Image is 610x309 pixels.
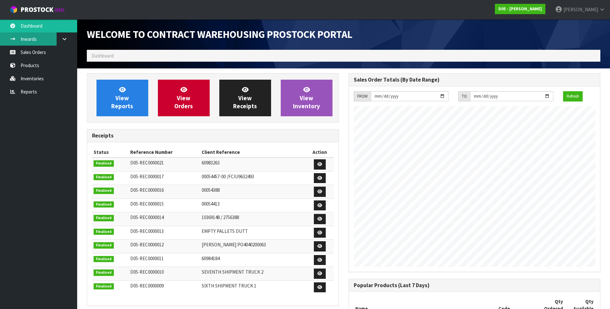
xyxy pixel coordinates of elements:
h3: Receipts [92,133,334,139]
span: Finalised [94,201,114,208]
span: View Receipts [233,86,257,110]
th: Reference Number [129,147,200,157]
span: D05-REC0000016 [130,187,164,193]
span: Finalised [94,242,114,249]
span: EMPTY PALLETS DUTT [202,228,248,234]
h3: Sales Order Totals (By Date Range) [354,77,596,83]
span: Finalised [94,174,114,181]
span: Dashboard [92,53,114,59]
span: Finalised [94,229,114,235]
div: FROM [354,91,371,102]
span: View Orders [174,86,193,110]
th: Action [306,147,333,157]
strong: D05 - [PERSON_NAME] [498,6,542,12]
span: [PERSON_NAME] [563,6,598,13]
span: View Reports [111,86,133,110]
a: ViewOrders [158,80,210,116]
span: Finalised [94,160,114,167]
span: D05-REC0000013 [130,228,164,234]
span: D05-REC0000014 [130,214,164,220]
span: Finalised [94,256,114,262]
span: View Inventory [293,86,320,110]
a: ViewReceipts [219,80,271,116]
span: 60983263 [202,160,220,166]
span: Finalised [94,269,114,276]
span: D05-REC0000021 [130,160,164,166]
button: Refresh [563,91,583,102]
span: 10369148 / 2756388 [202,214,239,220]
div: TO [458,91,470,102]
span: D05-REC0000010 [130,269,164,275]
span: 00054388 [202,187,220,193]
span: SIXTH SHIPMENT TRUCK 1 [202,283,256,289]
img: cube-alt.png [10,5,18,13]
span: ProStock [21,5,53,14]
span: Welcome to Contract Warehousing ProStock Portal [87,28,352,41]
span: Finalised [94,283,114,290]
span: D05-REC0000012 [130,242,164,248]
span: 00054413 [202,201,220,207]
th: Client Reference [200,147,306,157]
span: SEVENTH SHIPMENT TRUCK 2 [202,269,263,275]
h3: Popular Products (Last 7 Days) [354,282,596,288]
span: 60984184 [202,255,220,261]
span: 00054457-00 /FCIU9632493 [202,173,254,180]
span: D05-REC0000015 [130,201,164,207]
span: D05-REC0000009 [130,283,164,289]
span: [PERSON_NAME] PO4040200063 [202,242,266,248]
a: ViewInventory [281,80,332,116]
span: D05-REC0000017 [130,173,164,180]
span: D05-REC0000011 [130,255,164,261]
th: Status [92,147,129,157]
span: Finalised [94,188,114,194]
small: WMS [55,7,65,13]
span: Finalised [94,215,114,221]
a: ViewReports [96,80,148,116]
